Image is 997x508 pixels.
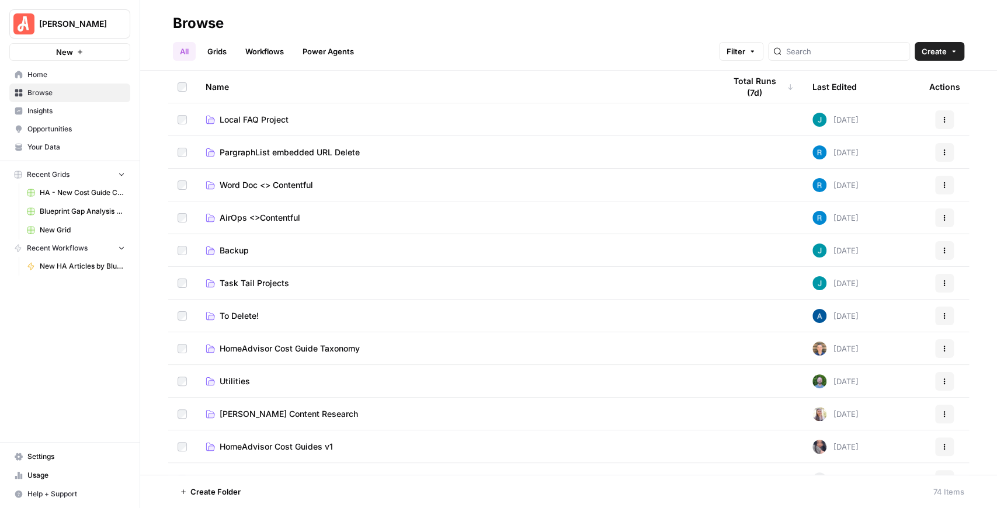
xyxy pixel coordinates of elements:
[9,65,130,84] a: Home
[27,169,70,180] span: Recent Grids
[173,482,248,501] button: Create Folder
[22,183,130,202] a: HA - New Cost Guide Creation Grid
[922,46,947,57] span: Create
[220,441,333,453] span: HomeAdvisor Cost Guides v1
[27,88,125,98] span: Browse
[56,46,73,58] span: New
[9,9,130,39] button: Workspace: Angi
[727,46,745,57] span: Filter
[27,489,125,499] span: Help + Support
[812,309,826,323] img: he81ibor8lsei4p3qvg4ugbvimgp
[27,69,125,80] span: Home
[9,102,130,120] a: Insights
[915,42,964,61] button: Create
[40,225,125,235] span: New Grid
[220,147,360,158] span: PargraphList embedded URL Delete
[206,212,706,224] a: AirOps <>Contentful
[812,178,859,192] div: [DATE]
[812,374,826,388] img: c31cosnq5d9pyatcyn1dggbgi3o9
[786,46,905,57] input: Search
[812,145,826,159] img: 4ql36xcz6vn5z6vl131rp0snzihs
[27,124,125,134] span: Opportunities
[206,71,706,103] div: Name
[929,71,960,103] div: Actions
[190,486,241,497] span: Create Folder
[812,472,859,486] div: [DATE]
[206,408,706,420] a: [PERSON_NAME] Content Research
[933,486,964,497] div: 74 Items
[812,342,826,356] img: 50s1itr6iuawd1zoxsc8bt0iyxwq
[40,206,125,217] span: Blueprint Gap Analysis Grid
[206,310,706,322] a: To Delete!
[812,243,826,258] img: gsxx783f1ftko5iaboo3rry1rxa5
[173,14,224,33] div: Browse
[296,42,361,61] a: Power Agents
[27,142,125,152] span: Your Data
[812,440,859,454] div: [DATE]
[206,245,706,256] a: Backup
[220,375,250,387] span: Utilities
[206,114,706,126] a: Local FAQ Project
[39,18,110,30] span: [PERSON_NAME]
[40,187,125,198] span: HA - New Cost Guide Creation Grid
[206,375,706,387] a: Utilities
[812,440,826,454] img: z7thsnrr4ts3t7dx1vqir5w2yny7
[40,261,125,272] span: New HA Articles by Blueprint
[9,138,130,156] a: Your Data
[206,343,706,354] a: HomeAdvisor Cost Guide Taxonomy
[206,277,706,289] a: Task Tail Projects
[220,408,358,420] span: [PERSON_NAME] Content Research
[812,145,859,159] div: [DATE]
[725,71,794,103] div: Total Runs (7d)
[9,166,130,183] button: Recent Grids
[220,114,289,126] span: Local FAQ Project
[27,106,125,116] span: Insights
[9,466,130,485] a: Usage
[9,120,130,138] a: Opportunities
[9,447,130,466] a: Settings
[812,407,826,421] img: 6nbwfcfcmyg6kjpjqwyn2ex865ht
[812,276,826,290] img: gsxx783f1ftko5iaboo3rry1rxa5
[812,276,859,290] div: [DATE]
[220,343,360,354] span: HomeAdvisor Cost Guide Taxonomy
[812,113,859,127] div: [DATE]
[220,245,249,256] span: Backup
[220,179,313,191] span: Word Doc <> Contentful
[220,474,335,485] span: HomeAdvisor Cost Guides v2
[238,42,291,61] a: Workflows
[206,147,706,158] a: PargraphList embedded URL Delete
[817,474,822,485] span: H
[200,42,234,61] a: Grids
[220,277,289,289] span: Task Tail Projects
[13,13,34,34] img: Angi Logo
[27,451,125,462] span: Settings
[9,239,130,257] button: Recent Workflows
[220,212,300,224] span: AirOps <>Contentful
[812,309,859,323] div: [DATE]
[812,243,859,258] div: [DATE]
[812,407,859,421] div: [DATE]
[9,83,130,102] a: Browse
[9,43,130,61] button: New
[812,113,826,127] img: gsxx783f1ftko5iaboo3rry1rxa5
[206,441,706,453] a: HomeAdvisor Cost Guides v1
[27,470,125,481] span: Usage
[22,257,130,276] a: New HA Articles by Blueprint
[9,485,130,503] button: Help + Support
[27,243,88,253] span: Recent Workflows
[206,474,706,485] a: HomeAdvisor Cost Guides v2
[173,42,196,61] a: All
[812,211,859,225] div: [DATE]
[812,374,859,388] div: [DATE]
[220,310,259,322] span: To Delete!
[812,342,859,356] div: [DATE]
[719,42,763,61] button: Filter
[812,71,857,103] div: Last Edited
[22,202,130,221] a: Blueprint Gap Analysis Grid
[812,211,826,225] img: 4ql36xcz6vn5z6vl131rp0snzihs
[22,221,130,239] a: New Grid
[206,179,706,191] a: Word Doc <> Contentful
[812,178,826,192] img: 4ql36xcz6vn5z6vl131rp0snzihs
